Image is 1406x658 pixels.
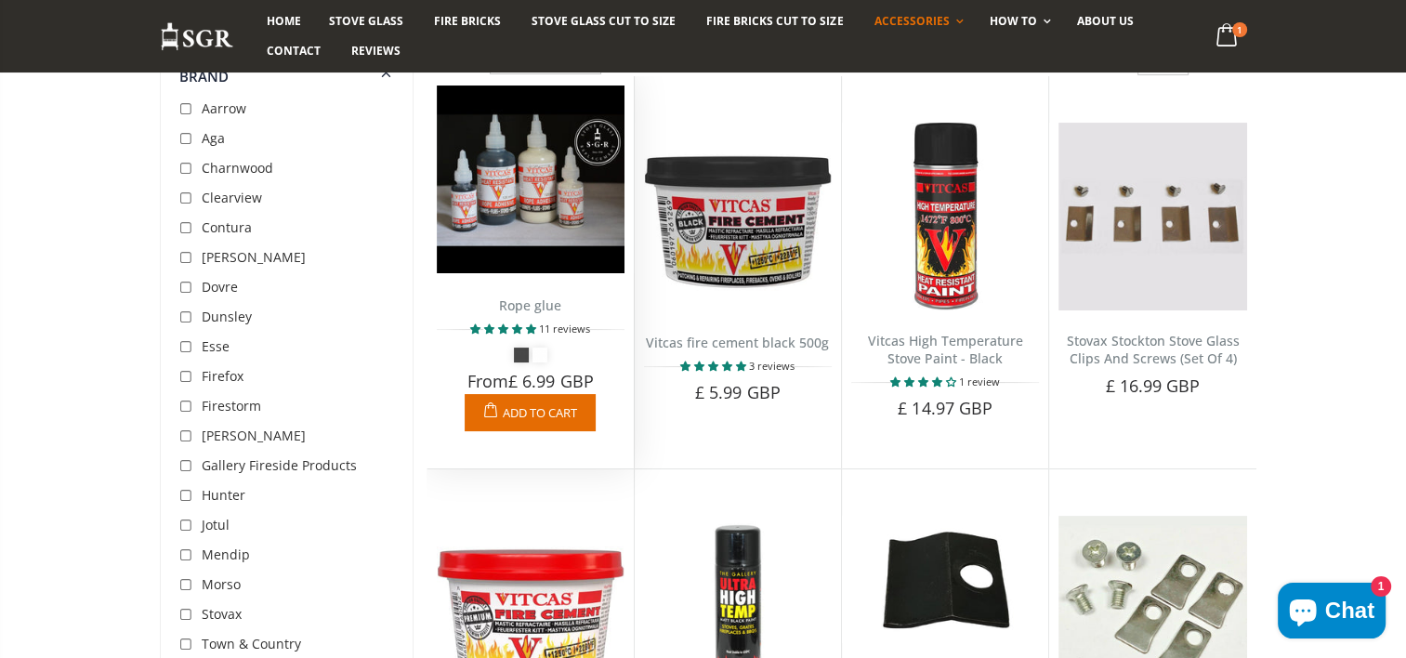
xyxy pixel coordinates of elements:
[202,575,241,593] span: Morso
[202,605,242,623] span: Stovax
[267,43,321,59] span: Contact
[437,86,624,273] img: Vitcas stove glue
[644,123,832,310] img: Vitcas black fire cement 500g
[695,381,781,403] span: £ 5.99 GBP
[1066,332,1239,367] a: Stovax Stockton Stove Glass Clips And Screws (Set Of 4)
[539,322,590,336] span: 11 reviews
[202,308,252,325] span: Dunsley
[890,375,959,388] span: 4.00 stars
[420,7,515,36] a: Fire Bricks
[202,397,261,415] span: Firestorm
[253,7,315,36] a: Home
[1063,7,1148,36] a: About us
[202,99,246,117] span: Aarrow
[202,159,273,177] span: Charnwood
[1058,123,1246,310] img: Set of 4 Stovax Stockton glass clips with screws
[646,334,829,351] a: Vitcas fire cement black 500g
[1077,13,1134,29] span: About us
[706,13,843,29] span: Fire Bricks Cut To Size
[1105,375,1200,397] span: £ 16.99 GBP
[1232,22,1247,37] span: 1
[202,189,262,206] span: Clearview
[202,546,250,563] span: Mendip
[851,123,1039,310] img: Vitcas black stove paint
[202,516,230,533] span: Jotul
[434,13,501,29] span: Fire Bricks
[202,635,301,652] span: Town & Country
[1272,583,1391,643] inbox-online-store-chat: Shopify online store chat
[253,36,335,66] a: Contact
[680,359,749,373] span: 5.00 stars
[351,43,401,59] span: Reviews
[990,13,1037,29] span: How To
[959,375,1000,388] span: 1 review
[1208,19,1246,55] a: 1
[692,7,857,36] a: Fire Bricks Cut To Size
[868,332,1023,367] a: Vitcas High Temperature Stove Paint - Black
[202,337,230,355] span: Esse
[337,36,414,66] a: Reviews
[532,13,676,29] span: Stove Glass Cut To Size
[499,296,561,314] a: Rope glue
[749,359,795,373] span: 3 reviews
[202,218,252,236] span: Contura
[267,13,301,29] span: Home
[976,7,1060,36] a: How To
[202,456,357,474] span: Gallery Fireside Products
[518,7,690,36] a: Stove Glass Cut To Size
[160,21,234,52] img: Stove Glass Replacement
[851,516,1039,644] img: Set of 4 Dovre glass clips with screws
[465,394,596,431] a: Add to Cart
[202,248,306,266] span: [PERSON_NAME]
[202,486,245,504] span: Hunter
[202,129,225,147] span: Aga
[329,13,403,29] span: Stove Glass
[503,404,577,421] span: Add to Cart
[315,7,417,36] a: Stove Glass
[202,427,306,444] span: [PERSON_NAME]
[470,322,539,336] span: 4.82 stars
[466,370,593,392] span: From
[202,278,238,296] span: Dovre
[874,13,949,29] span: Accessories
[179,67,230,86] span: Brand
[898,397,992,419] span: £ 14.97 GBP
[202,367,243,385] span: Firefox
[508,370,594,392] span: £ 6.99 GBP
[860,7,972,36] a: Accessories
